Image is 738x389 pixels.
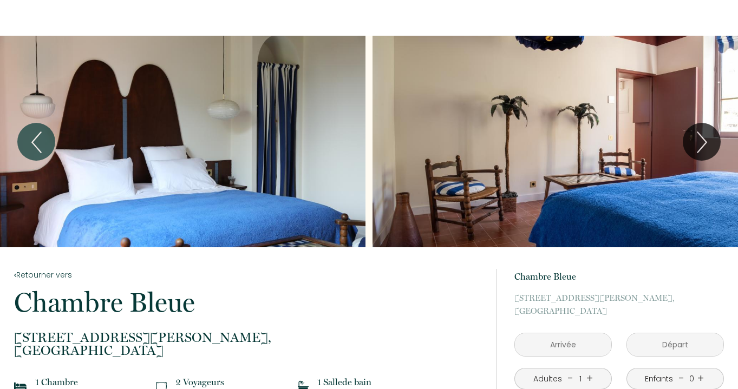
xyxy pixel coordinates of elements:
div: 0 [688,373,696,385]
a: + [697,370,704,387]
button: Previous [17,123,55,161]
p: [GEOGRAPHIC_DATA] [14,331,482,357]
a: - [678,370,684,387]
p: Chambre Bleue [14,289,482,316]
span: [STREET_ADDRESS][PERSON_NAME], [14,331,482,344]
a: Retourner vers [14,269,482,281]
div: Enfants [645,373,673,385]
p: Chambre Bleue [514,269,723,284]
a: - [567,370,573,387]
div: 1 [576,373,584,385]
a: + [586,370,593,387]
input: Départ [627,333,723,356]
button: Next [683,123,721,161]
p: [GEOGRAPHIC_DATA] [514,292,723,318]
span: [STREET_ADDRESS][PERSON_NAME], [514,292,723,305]
span: s [220,377,224,387]
input: Arrivée [515,333,611,356]
div: Adultes [533,373,562,385]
